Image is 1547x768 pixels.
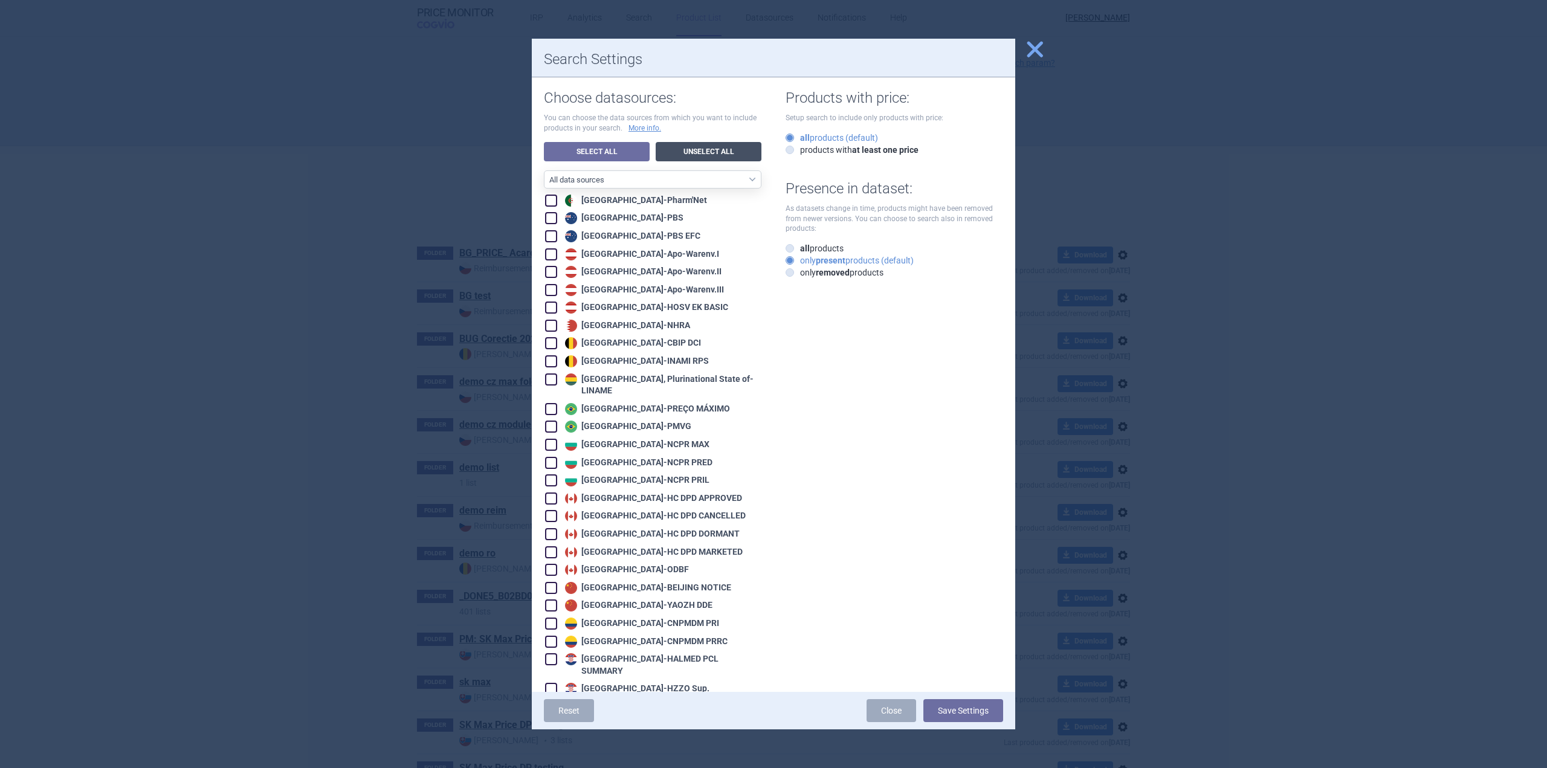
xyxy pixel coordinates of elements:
[565,564,577,576] img: Canada
[562,337,701,349] div: [GEOGRAPHIC_DATA] - CBIP DCI
[816,256,845,265] strong: present
[562,528,740,540] div: [GEOGRAPHIC_DATA] - HC DPD DORMANT
[656,142,761,161] a: Unselect All
[562,212,683,224] div: [GEOGRAPHIC_DATA] - PBS
[562,355,709,367] div: [GEOGRAPHIC_DATA] - INAMI RPS
[565,510,577,522] img: Canada
[786,266,883,279] label: only products
[562,653,761,677] div: [GEOGRAPHIC_DATA] - HALMED PCL SUMMARY
[565,457,577,469] img: Bulgaria
[565,683,577,695] img: Croatia
[565,618,577,630] img: Colombia
[562,195,707,207] div: [GEOGRAPHIC_DATA] - Pharm'Net
[565,230,577,242] img: Australia
[628,123,661,134] a: More info.
[562,284,724,296] div: [GEOGRAPHIC_DATA] - Apo-Warenv.III
[562,564,689,576] div: [GEOGRAPHIC_DATA] - ODBF
[565,599,577,611] img: China
[562,546,743,558] div: [GEOGRAPHIC_DATA] - HC DPD MARKETED
[562,266,722,278] div: [GEOGRAPHIC_DATA] - Apo-Warenv.II
[562,618,719,630] div: [GEOGRAPHIC_DATA] - CNPMDM PRI
[786,113,1003,123] p: Setup search to include only products with price:
[562,492,742,505] div: [GEOGRAPHIC_DATA] - HC DPD APPROVED
[565,373,577,386] img: Bolivia, Plurinational State of
[565,474,577,486] img: Bulgaria
[544,89,761,107] h1: Choose datasources:
[565,653,577,665] img: Croatia
[544,113,761,134] p: You can choose the data sources from which you want to include products in your search.
[565,582,577,594] img: China
[565,421,577,433] img: Brazil
[562,599,712,611] div: [GEOGRAPHIC_DATA] - YAOZH DDE
[562,403,730,415] div: [GEOGRAPHIC_DATA] - PREÇO MÁXIMO
[786,254,914,266] label: only products (default)
[565,403,577,415] img: Brazil
[562,302,728,314] div: [GEOGRAPHIC_DATA] - HOSV EK BASIC
[786,180,1003,198] h1: Presence in dataset:
[786,144,919,156] label: products with
[562,320,690,332] div: [GEOGRAPHIC_DATA] - NHRA
[544,51,1003,68] h1: Search Settings
[565,320,577,332] img: Bahrain
[786,89,1003,107] h1: Products with price:
[562,421,691,433] div: [GEOGRAPHIC_DATA] - PMVG
[565,355,577,367] img: Belgium
[565,636,577,648] img: Colombia
[923,699,1003,722] button: Save Settings
[562,510,746,522] div: [GEOGRAPHIC_DATA] - HC DPD CANCELLED
[562,439,709,451] div: [GEOGRAPHIC_DATA] - NCPR MAX
[852,145,919,155] strong: at least one price
[562,474,709,486] div: [GEOGRAPHIC_DATA] - NCPR PRIL
[562,636,728,648] div: [GEOGRAPHIC_DATA] - CNPMDM PRRC
[565,195,577,207] img: Algeria
[800,244,810,253] strong: all
[816,268,850,277] strong: removed
[565,528,577,540] img: Canada
[565,302,577,314] img: Austria
[786,204,1003,234] p: As datasets change in time, products might have been removed from newer versions. You can choose ...
[565,248,577,260] img: Austria
[544,142,650,161] a: Select All
[565,284,577,296] img: Austria
[786,132,878,144] label: products (default)
[562,230,700,242] div: [GEOGRAPHIC_DATA] - PBS EFC
[565,546,577,558] img: Canada
[562,582,731,594] div: [GEOGRAPHIC_DATA] - BEIJING NOTICE
[800,133,810,143] strong: all
[867,699,916,722] a: Close
[544,699,594,722] a: Reset
[565,439,577,451] img: Bulgaria
[565,266,577,278] img: Austria
[562,683,709,695] div: [GEOGRAPHIC_DATA] - HZZO Sup.
[562,373,761,397] div: [GEOGRAPHIC_DATA], Plurinational State of - LINAME
[565,337,577,349] img: Belgium
[562,248,719,260] div: [GEOGRAPHIC_DATA] - Apo-Warenv.I
[565,492,577,505] img: Canada
[786,242,844,254] label: products
[562,457,712,469] div: [GEOGRAPHIC_DATA] - NCPR PRED
[565,212,577,224] img: Australia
